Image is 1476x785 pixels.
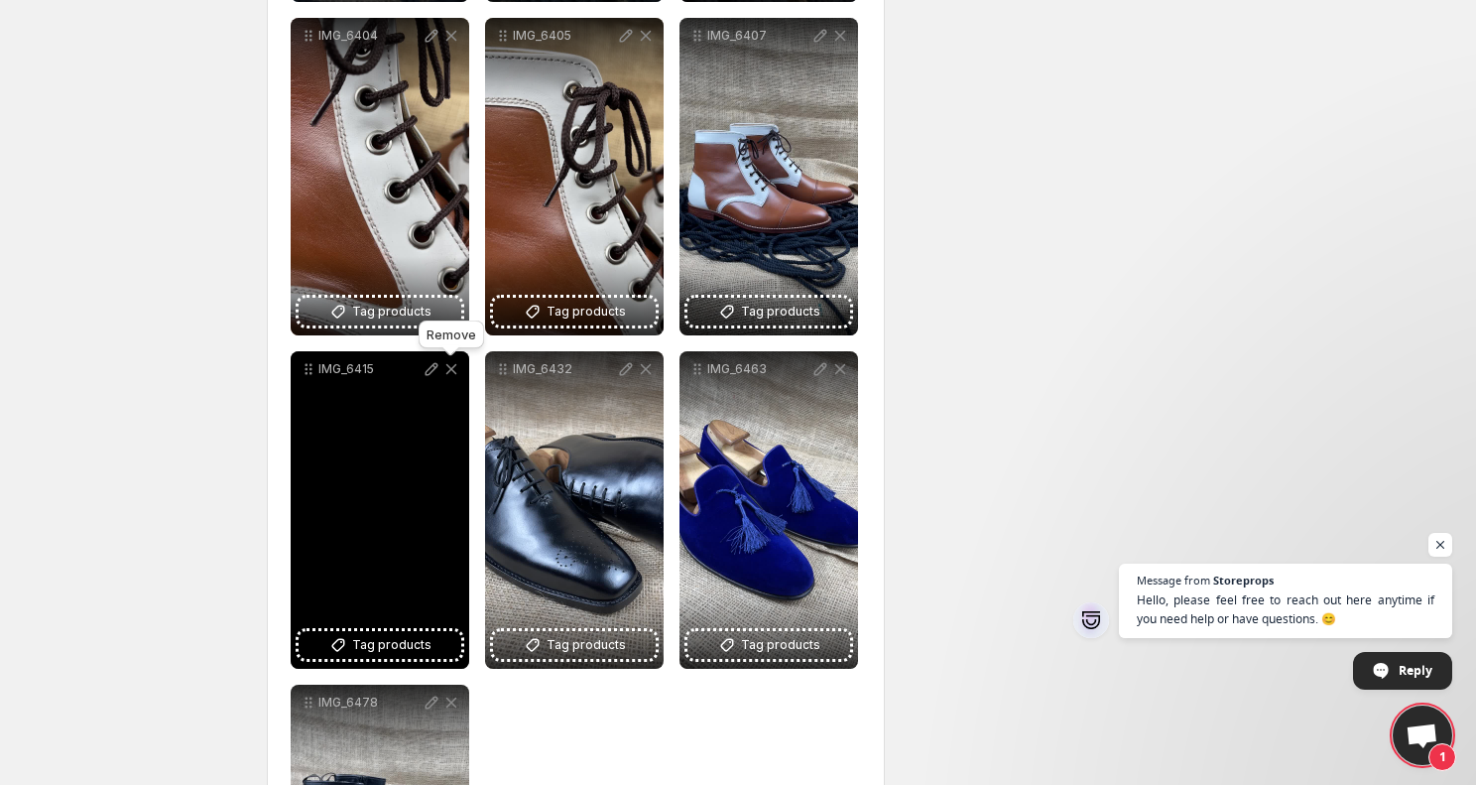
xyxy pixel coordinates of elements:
button: Tag products [687,631,850,659]
span: 1 [1428,743,1456,771]
span: Tag products [741,302,820,322]
button: Tag products [299,298,461,326]
button: Tag products [493,298,656,326]
p: IMG_6415 [318,361,422,377]
button: Tag products [493,631,656,659]
span: Tag products [741,635,820,655]
span: Reply [1399,653,1432,688]
button: Tag products [299,631,461,659]
span: Message from [1137,575,1210,586]
span: Tag products [547,302,626,322]
p: IMG_6463 [707,361,810,377]
button: Tag products [687,298,850,326]
span: Tag products [547,635,626,655]
div: IMG_6415Tag products [291,351,469,669]
p: IMG_6432 [513,361,616,377]
span: Tag products [352,635,431,655]
div: IMG_6405Tag products [485,18,664,335]
div: IMG_6404Tag products [291,18,469,335]
p: IMG_6407 [707,28,810,44]
p: IMG_6404 [318,28,422,44]
div: IMG_6407Tag products [679,18,858,335]
p: IMG_6478 [318,695,422,711]
p: IMG_6405 [513,28,616,44]
span: Hello, please feel free to reach out here anytime if you need help or have questions. 😊 [1137,590,1434,628]
span: Tag products [352,302,431,322]
span: Storeprops [1213,575,1274,586]
a: Open chat [1393,706,1452,765]
div: IMG_6463Tag products [679,351,858,669]
div: IMG_6432Tag products [485,351,664,669]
